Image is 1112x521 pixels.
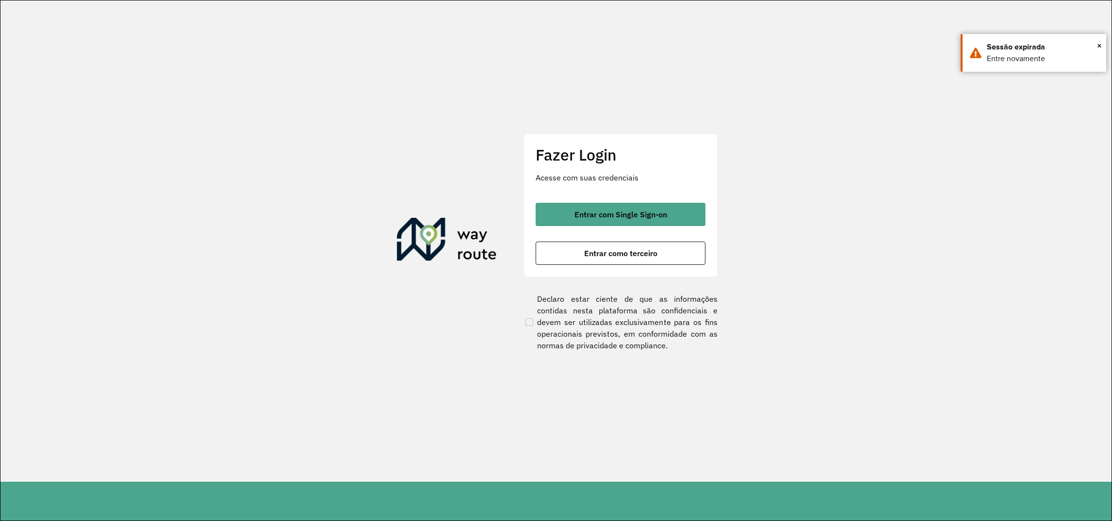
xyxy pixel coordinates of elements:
span: Entrar com Single Sign-on [574,211,667,218]
h2: Fazer Login [536,146,705,164]
div: Entre novamente [987,53,1099,65]
button: button [536,242,705,265]
img: Roteirizador AmbevTech [397,218,497,264]
p: Acesse com suas credenciais [536,172,705,183]
button: Close [1097,38,1102,53]
div: Sessão expirada [987,41,1099,53]
span: × [1097,38,1102,53]
span: Entrar como terceiro [584,249,657,257]
button: button [536,203,705,226]
label: Declaro estar ciente de que as informações contidas nesta plataforma são confidenciais e devem se... [523,293,718,351]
